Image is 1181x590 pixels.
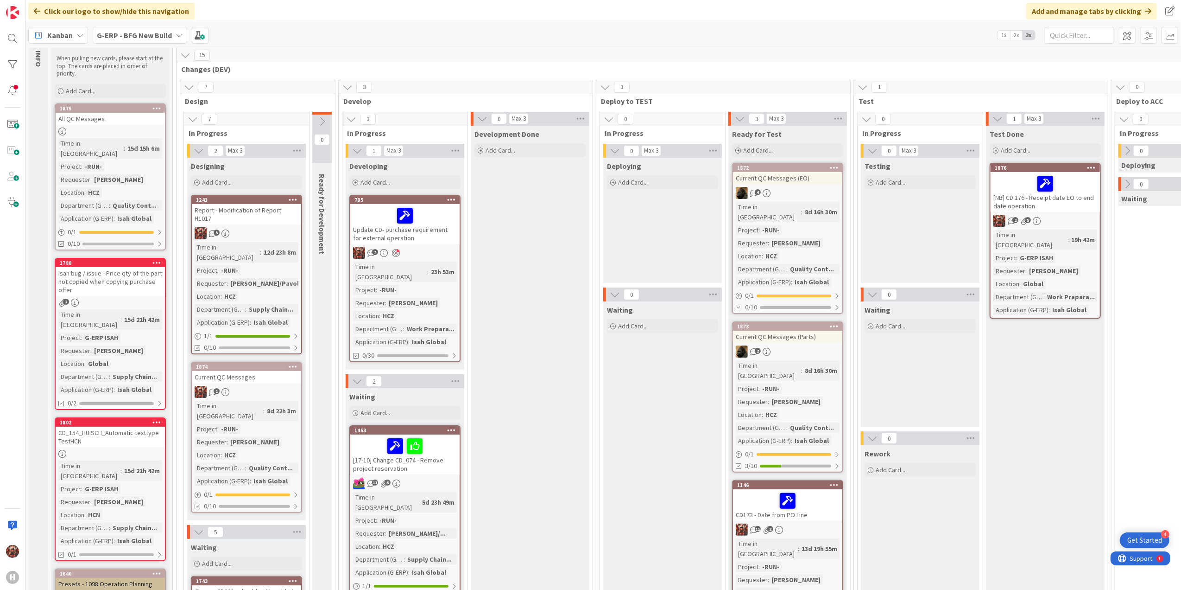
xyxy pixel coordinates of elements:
div: G-ERP ISAH [82,333,120,343]
span: 0/10 [204,343,216,353]
span: : [791,277,792,287]
span: : [245,463,246,473]
div: Global [1021,279,1046,289]
div: Current QC Messages (Parts) [733,331,842,343]
div: Project [736,225,758,235]
span: 11 [755,526,761,532]
div: Requester [353,528,385,539]
div: Isah Global [251,317,290,327]
span: : [1016,253,1017,263]
span: : [762,410,763,420]
span: : [801,207,802,217]
span: : [120,466,122,476]
img: JK [353,477,365,489]
span: Add Card... [202,178,232,186]
span: 0 / 1 [68,227,76,237]
div: CD_154_HUISCH_Automatic texttype TestHCN [56,427,165,447]
span: Add Card... [618,178,648,186]
div: [PERSON_NAME] [228,437,282,447]
div: Time in [GEOGRAPHIC_DATA] [58,138,124,159]
img: JK [6,545,19,558]
span: : [1048,305,1050,315]
img: JK [195,386,207,398]
span: : [114,536,115,546]
div: Isah Global [115,385,154,395]
span: : [376,515,377,526]
div: Isah Global [115,213,154,224]
span: : [376,285,377,295]
div: Application (G-ERP) [736,277,791,287]
img: Visit kanbanzone.com [6,6,19,19]
span: : [81,484,82,494]
span: 1 [214,388,220,394]
div: Application (G-ERP) [993,305,1048,315]
span: Add Card... [360,409,390,417]
span: : [90,346,92,356]
span: 5 [1025,217,1031,223]
span: : [403,324,404,334]
span: : [418,497,420,507]
div: 5d 23h 49m [420,497,457,507]
img: JK [736,524,748,536]
div: 0/1 [56,226,165,238]
span: : [385,528,386,539]
div: 1872 [733,164,842,172]
div: Location [58,510,84,520]
div: [PERSON_NAME] [92,346,145,356]
div: Time in [GEOGRAPHIC_DATA] [736,360,801,381]
a: 1873Current QC Messages (Parts)NDTime in [GEOGRAPHIC_DATA]:8d 16h 30mProject:-RUN-Requester:[PERS... [732,321,843,473]
div: Requester [736,238,768,248]
div: 1780Isah bug / issue - Price qty of the part not copied when copying purchase offer [56,259,165,296]
div: [PERSON_NAME]/Pavol... [228,278,307,289]
span: 0/2 [68,398,76,408]
div: Time in [GEOGRAPHIC_DATA] [993,230,1067,250]
span: : [84,187,86,198]
div: HCZ [380,541,397,552]
div: Update CD- purchase requirement for external operation [350,204,460,244]
div: Current QC Messages (EO) [733,172,842,184]
div: Application (G-ERP) [58,385,114,395]
span: : [90,174,92,185]
div: Project [195,265,217,276]
span: : [1019,279,1021,289]
div: 785 [350,196,460,204]
div: Work Prepara... [1045,292,1097,302]
b: G-ERP - BFG New Build [97,31,172,40]
div: 8d 16h 30m [802,366,840,376]
div: HCZ [763,251,779,261]
img: JK [353,247,365,259]
div: Department (G-ERP) [195,463,245,473]
span: : [260,247,261,257]
div: Location [353,541,379,552]
div: Department (G-ERP) [736,264,786,274]
div: -RUN- [82,161,104,172]
div: Time in [GEOGRAPHIC_DATA] [736,202,801,222]
span: 2 [755,348,761,354]
div: Isah Global [251,476,290,486]
div: Supply Chain... [110,372,159,382]
span: 6 [385,480,391,486]
span: Add Card... [360,178,390,186]
div: Department (G-ERP) [353,324,403,334]
div: Requester [353,298,385,308]
img: JK [993,215,1005,227]
span: : [801,366,802,376]
div: Project [58,161,81,172]
div: 1241Report - Modification of Report H1017 [192,196,301,224]
span: : [120,314,122,325]
div: Open Get Started checklist, remaining modules: 4 [1120,532,1169,548]
div: Application (G-ERP) [195,317,250,327]
span: : [81,333,82,343]
span: : [758,384,760,394]
div: Requester [58,497,90,507]
span: : [385,298,386,308]
div: -RUN- [377,285,399,295]
span: 0/10 [745,302,757,312]
div: 0/1 [733,449,842,460]
div: 1146CD173 - Date from PO Line [733,481,842,521]
div: JK [192,386,301,398]
a: 1874Current QC MessagesJKTime in [GEOGRAPHIC_DATA]:8d 22h 3mProject:-RUN-Requester:[PERSON_NAME]L... [191,362,302,513]
span: : [1043,292,1045,302]
div: JK [991,215,1100,227]
span: : [762,251,763,261]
